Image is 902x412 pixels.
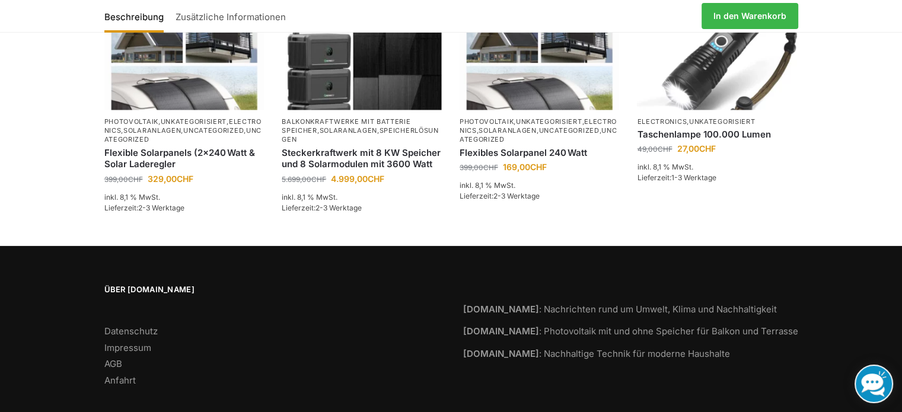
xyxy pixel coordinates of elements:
a: AGB [104,357,122,369]
span: CHF [483,162,498,171]
span: Lieferzeit: [637,173,716,181]
a: Impressum [104,341,151,353]
span: CHF [128,174,143,183]
strong: [DOMAIN_NAME] [463,303,539,314]
a: Uncategorized [538,126,599,134]
a: Uncategorized [183,126,244,134]
bdi: 399,00 [104,174,143,183]
a: Steckerkraftwerk mit 8 KW Speicher und 8 Solarmodulen mit 3600 Watt [282,146,442,170]
span: Über [DOMAIN_NAME] [104,283,439,295]
a: [DOMAIN_NAME]: Nachhaltige Technik für moderne Haushalte [463,347,730,359]
a: [DOMAIN_NAME]: Nachrichten rund um Umwelt, Klima und Nachhaltigkeit [463,303,777,314]
span: CHF [368,173,384,183]
span: Lieferzeit: [460,191,540,200]
p: inkl. 8,1 % MwSt. [637,161,797,172]
a: Balkonkraftwerke mit Batterie Speicher [282,117,410,134]
a: Unkategorisiert [689,117,756,125]
span: CHF [530,161,547,171]
span: CHF [311,174,326,183]
p: , [637,117,797,126]
a: Unkategorisiert [516,117,582,125]
p: inkl. 8,1 % MwSt. [282,191,442,202]
span: CHF [657,144,672,153]
span: Lieferzeit: [104,203,184,212]
a: Flexible Solarpanels (2×240 Watt & Solar Laderegler [104,146,264,170]
bdi: 49,00 [637,144,672,153]
a: Solaranlagen [319,126,377,134]
bdi: 27,00 [677,143,715,153]
a: Flexibles Solarpanel 240 Watt [460,146,620,158]
a: Electronics [637,117,687,125]
a: Photovoltaik [460,117,514,125]
p: inkl. 8,1 % MwSt. [460,180,620,190]
span: CHF [177,173,193,183]
a: Speicherlösungen [282,126,439,143]
span: Lieferzeit: [282,203,362,212]
a: Solaranlagen [123,126,181,134]
span: CHF [699,143,715,153]
a: Electronics [104,117,262,134]
a: Unkategorisiert [161,117,227,125]
a: Anfahrt [104,374,136,385]
a: Uncategorized [460,126,617,143]
span: 2-3 Werktage [493,191,540,200]
p: , , [282,117,442,144]
a: Uncategorized [104,126,262,143]
span: 2-3 Werktage [315,203,362,212]
a: Photovoltaik [104,117,158,125]
p: inkl. 8,1 % MwSt. [104,191,264,202]
strong: [DOMAIN_NAME] [463,325,539,336]
a: [DOMAIN_NAME]: Photovoltaik mit und ohne Speicher für Balkon und Terrasse [463,325,798,336]
span: 1-3 Werktage [671,173,716,181]
a: Taschenlampe 100.000 Lumen [637,128,797,140]
a: Electronics [460,117,617,134]
bdi: 5.699,00 [282,174,326,183]
span: 2-3 Werktage [138,203,184,212]
bdi: 399,00 [460,162,498,171]
a: Datenschutz [104,325,158,336]
bdi: 329,00 [148,173,193,183]
p: , , , , , [104,117,264,144]
a: Solaranlagen [479,126,536,134]
strong: [DOMAIN_NAME] [463,347,539,359]
bdi: 169,00 [503,161,547,171]
bdi: 4.999,00 [331,173,384,183]
p: , , , , , [460,117,620,144]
